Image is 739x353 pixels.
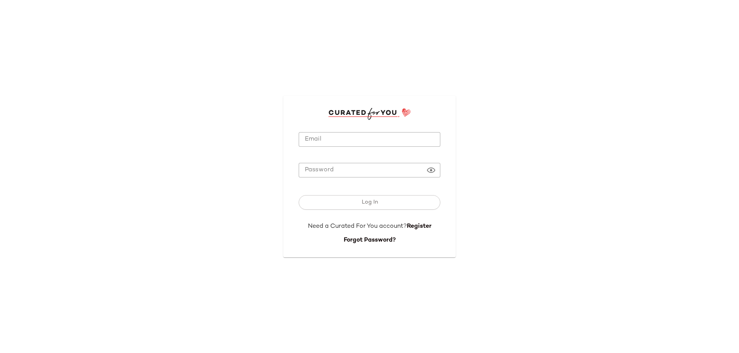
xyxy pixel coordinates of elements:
span: Need a Curated For You account? [308,223,407,230]
button: Log In [299,195,440,210]
a: Register [407,223,431,230]
img: cfy_login_logo.DGdB1djN.svg [328,108,411,119]
span: Log In [361,199,378,206]
a: Forgot Password? [344,237,396,244]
